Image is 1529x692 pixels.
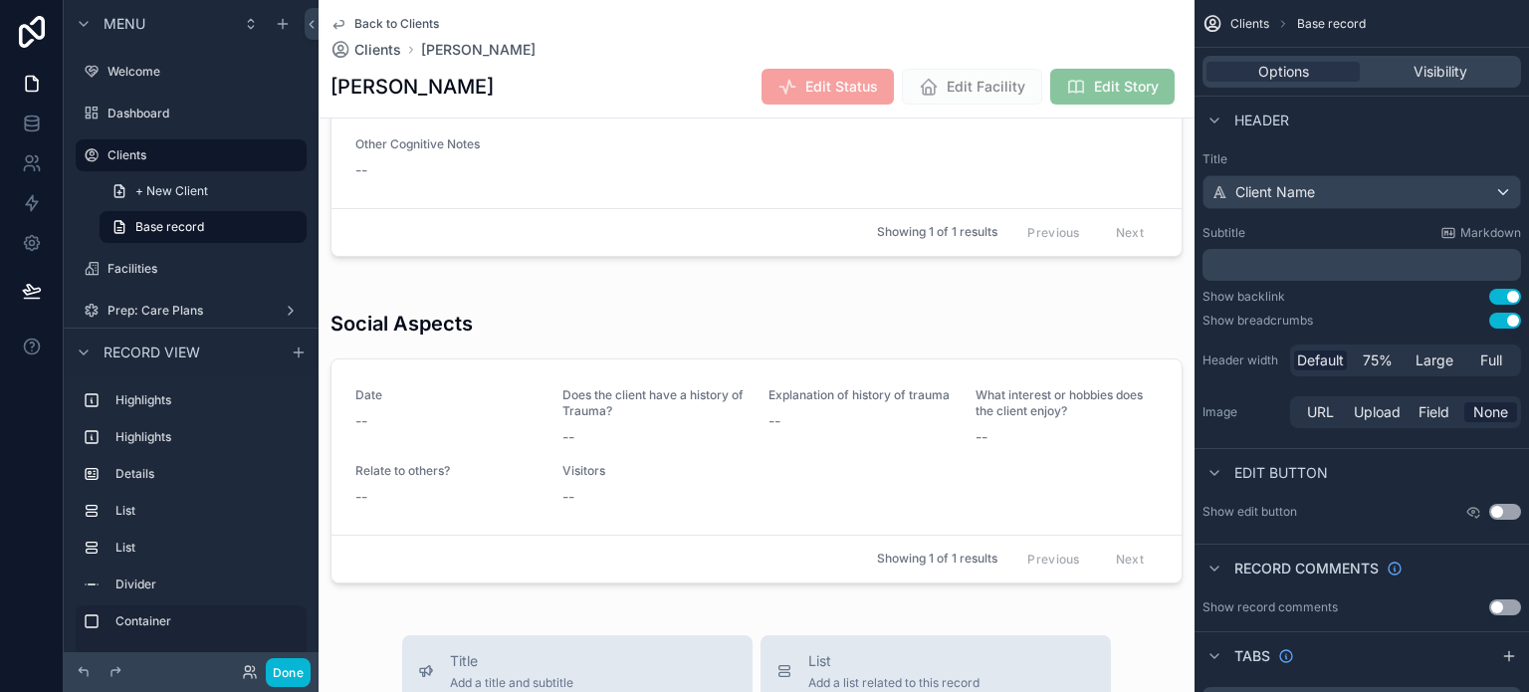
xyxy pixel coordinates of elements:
[450,675,573,691] span: Add a title and subtitle
[108,147,295,163] label: Clients
[1202,504,1297,520] label: Show edit button
[330,16,439,32] a: Back to Clients
[266,658,311,687] button: Done
[115,429,299,445] label: Highlights
[1419,402,1449,422] span: Field
[1414,62,1467,82] span: Visibility
[115,540,299,556] label: List
[108,261,303,277] label: Facilities
[115,392,299,408] label: Highlights
[1234,646,1270,666] span: Tabs
[100,211,307,243] a: Base record
[1307,402,1334,422] span: URL
[115,613,299,629] label: Container
[1202,249,1521,281] div: scrollable content
[1460,225,1521,241] span: Markdown
[1473,402,1508,422] span: None
[877,551,997,567] span: Showing 1 of 1 results
[76,295,307,327] a: Prep: Care Plans
[1202,352,1282,368] label: Header width
[1440,225,1521,241] a: Markdown
[104,343,200,362] span: Record view
[108,106,303,121] label: Dashboard
[135,219,204,235] span: Base record
[1297,16,1366,32] span: Base record
[330,40,401,60] a: Clients
[1202,175,1521,209] button: Client Name
[76,139,307,171] a: Clients
[1235,182,1315,202] span: Client Name
[421,40,536,60] a: [PERSON_NAME]
[100,175,307,207] a: + New Client
[1363,350,1393,370] span: 75%
[354,16,439,32] span: Back to Clients
[1230,16,1269,32] span: Clients
[115,466,299,482] label: Details
[1202,599,1338,615] div: Show record comments
[1202,404,1282,420] label: Image
[76,98,307,129] a: Dashboard
[877,224,997,240] span: Showing 1 of 1 results
[64,375,319,652] div: scrollable content
[808,651,980,671] span: List
[1202,289,1285,305] div: Show backlink
[108,303,275,319] label: Prep: Care Plans
[135,183,208,199] span: + New Client
[1416,350,1453,370] span: Large
[354,40,401,60] span: Clients
[1480,350,1502,370] span: Full
[1202,313,1313,329] div: Show breadcrumbs
[808,675,980,691] span: Add a list related to this record
[76,253,307,285] a: Facilities
[1258,62,1309,82] span: Options
[330,73,494,101] h1: [PERSON_NAME]
[450,651,573,671] span: Title
[1297,350,1344,370] span: Default
[1234,111,1289,130] span: Header
[115,577,299,592] label: Divider
[1202,151,1521,167] label: Title
[76,56,307,88] a: Welcome
[108,64,303,80] label: Welcome
[104,14,145,34] span: Menu
[1234,559,1379,578] span: Record comments
[1354,402,1401,422] span: Upload
[115,503,299,519] label: List
[1202,225,1245,241] label: Subtitle
[1234,463,1328,483] span: Edit button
